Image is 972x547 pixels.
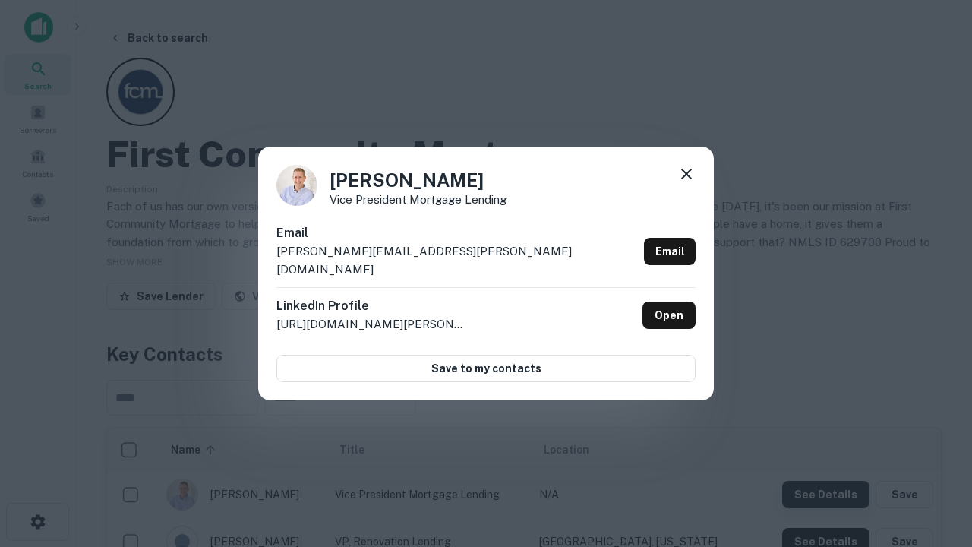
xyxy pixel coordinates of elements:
p: [URL][DOMAIN_NAME][PERSON_NAME] [276,315,466,334]
img: 1520878720083 [276,165,317,206]
button: Save to my contacts [276,355,696,382]
a: Email [644,238,696,265]
h4: [PERSON_NAME] [330,166,507,194]
iframe: Chat Widget [896,377,972,450]
h6: LinkedIn Profile [276,297,466,315]
a: Open [642,302,696,329]
p: [PERSON_NAME][EMAIL_ADDRESS][PERSON_NAME][DOMAIN_NAME] [276,242,638,278]
p: Vice President Mortgage Lending [330,194,507,205]
h6: Email [276,224,638,242]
